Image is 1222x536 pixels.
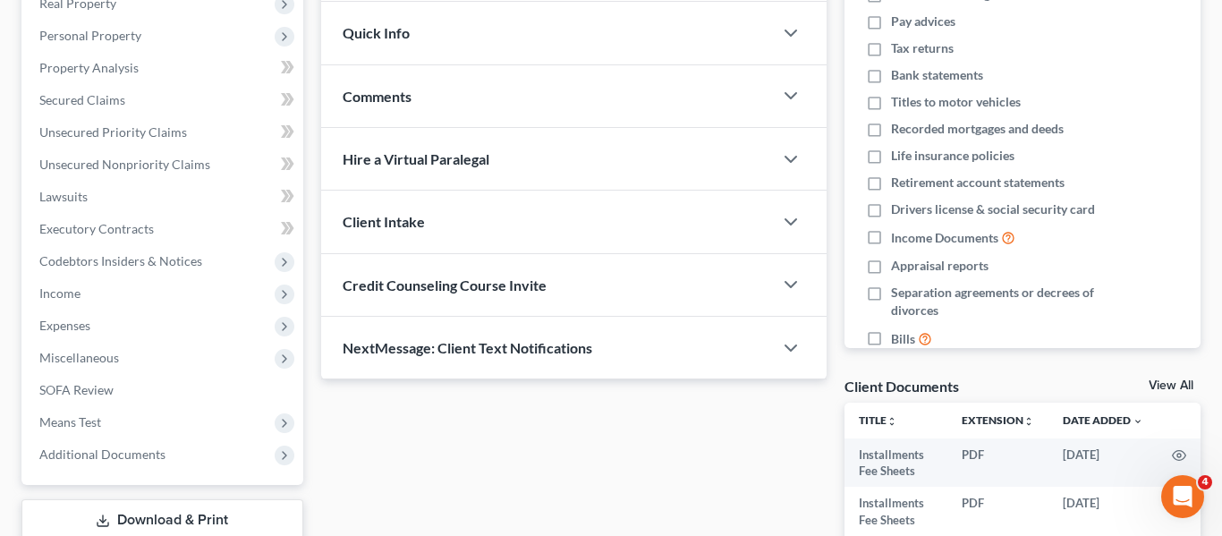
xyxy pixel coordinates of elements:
span: Miscellaneous [39,350,119,365]
td: PDF [947,487,1048,536]
iframe: Intercom live chat [1161,475,1204,518]
span: Means Test [39,414,101,430]
span: Executory Contracts [39,221,154,236]
div: Client Documents [844,377,959,396]
span: Client Intake [343,213,425,230]
span: Credit Counseling Course Invite [343,277,547,294]
span: Income Documents [891,229,998,247]
span: Property Analysis [39,60,139,75]
i: unfold_more [887,416,897,427]
span: Recorded mortgages and deeds [891,120,1064,138]
a: Unsecured Nonpriority Claims [25,149,303,181]
a: Titleunfold_more [859,413,897,427]
a: Extensionunfold_more [962,413,1034,427]
span: Unsecured Nonpriority Claims [39,157,210,172]
i: expand_more [1133,416,1143,427]
span: Expenses [39,318,90,333]
span: 4 [1198,475,1212,489]
td: Installments Fee Sheets [844,487,947,536]
span: Bills [891,330,915,348]
td: PDF [947,438,1048,488]
span: Secured Claims [39,92,125,107]
span: Hire a Virtual Paralegal [343,150,489,167]
span: Codebtors Insiders & Notices [39,253,202,268]
td: [DATE] [1048,438,1158,488]
span: Comments [343,88,412,105]
span: Drivers license & social security card [891,200,1095,218]
span: Titles to motor vehicles [891,93,1021,111]
span: NextMessage: Client Text Notifications [343,339,592,356]
span: Personal Property [39,28,141,43]
span: SOFA Review [39,382,114,397]
a: View All [1149,379,1193,392]
span: Unsecured Priority Claims [39,124,187,140]
span: Tax returns [891,39,954,57]
span: Lawsuits [39,189,88,204]
span: Additional Documents [39,447,165,462]
a: SOFA Review [25,374,303,406]
span: Appraisal reports [891,257,989,275]
a: Property Analysis [25,52,303,84]
td: Installments Fee Sheets [844,438,947,488]
span: Separation agreements or decrees of divorces [891,284,1097,319]
td: [DATE] [1048,487,1158,536]
a: Lawsuits [25,181,303,213]
a: Unsecured Priority Claims [25,116,303,149]
span: Quick Info [343,24,410,41]
span: Income [39,285,81,301]
span: Retirement account statements [891,174,1065,191]
span: Life insurance policies [891,147,1014,165]
a: Date Added expand_more [1063,413,1143,427]
i: unfold_more [1023,416,1034,427]
a: Secured Claims [25,84,303,116]
span: Pay advices [891,13,955,30]
span: Bank statements [891,66,983,84]
a: Executory Contracts [25,213,303,245]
